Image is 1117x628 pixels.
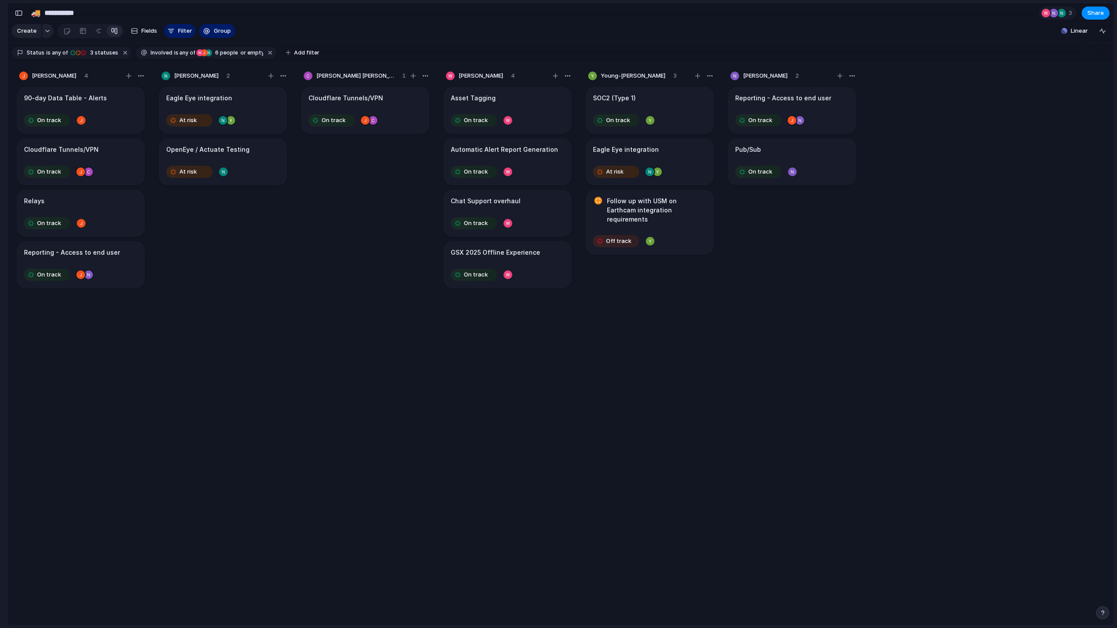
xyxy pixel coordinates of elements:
span: On track [37,270,61,279]
div: Eagle Eye integrationAt risk [586,138,714,185]
button: Add filter [281,47,325,59]
div: Follow up with USM on Earthcam integration requirementsOff track [586,190,714,255]
span: 4 [84,72,88,80]
h1: 90-day Data Table - Alerts [24,93,107,103]
div: OpenEye / Actuate TestingAt risk [159,138,287,185]
button: On track [22,268,72,282]
button: Off track [591,234,641,248]
h1: Follow up with USM on Earthcam integration requirements [607,196,706,224]
h1: Eagle Eye integration [593,145,659,154]
div: 90-day Data Table - AlertsOn track [17,87,145,134]
span: 3 [1069,9,1075,17]
span: On track [748,167,772,176]
span: Off track [606,237,631,246]
span: At risk [179,116,197,125]
div: Asset TaggingOn track [443,87,572,134]
button: On track [733,113,784,127]
div: Eagle Eye integrationAt risk [159,87,287,134]
button: On track [22,165,72,179]
button: At risk [164,165,215,179]
span: [PERSON_NAME] [32,72,76,80]
h1: Pub/Sub [735,145,761,154]
div: GSX 2025 Offline ExperienceOn track [443,241,572,288]
button: At risk [164,113,215,127]
span: any of [51,49,68,57]
button: On track [449,165,499,179]
h1: Reporting - Access to end user [24,248,120,257]
div: Chat Support overhaulOn track [443,190,572,237]
button: Share [1082,7,1110,20]
span: people [212,49,238,57]
div: Cloudflare Tunnels/VPNOn track [301,87,429,134]
button: On track [449,216,499,230]
button: Create [12,24,41,38]
span: 2 [795,72,799,80]
span: On track [464,167,488,176]
h1: Cloudflare Tunnels/VPN [24,145,99,154]
span: [PERSON_NAME] [743,72,788,80]
span: At risk [179,167,197,176]
h1: Reporting - Access to end user [735,93,831,103]
button: On track [591,113,641,127]
span: is [174,49,178,57]
div: SOC2 (Type 1)On track [586,87,714,134]
span: On track [748,116,772,125]
h1: GSX 2025 Offline Experience [451,248,540,257]
span: On track [464,270,488,279]
span: is [46,49,51,57]
span: On track [464,116,488,125]
div: Reporting - Access to end userOn track [728,87,856,134]
span: Linear [1071,27,1088,35]
button: Group [199,24,235,38]
span: On track [37,219,61,228]
button: On track [449,113,499,127]
h1: Relays [24,196,45,206]
h1: Chat Support overhaul [451,196,521,206]
button: Linear [1058,24,1091,38]
button: isany of [172,48,197,58]
span: Group [214,27,231,35]
h1: Cloudflare Tunnels/VPN [308,93,383,103]
span: or empty [239,49,263,57]
span: On track [464,219,488,228]
div: Automatic Alert Report GenerationOn track [443,138,572,185]
div: 🚚 [31,7,41,19]
span: On track [37,167,61,176]
button: On track [449,268,499,282]
span: 1 [402,72,406,80]
span: statuses [88,49,118,57]
span: 4 [511,72,515,80]
div: RelaysOn track [17,190,145,237]
button: On track [733,165,784,179]
div: Cloudflare Tunnels/VPNOn track [17,138,145,185]
span: Young-[PERSON_NAME] [601,72,665,80]
div: Reporting - Access to end userOn track [17,241,145,288]
button: Fields [127,24,161,38]
span: 2 [226,72,230,80]
span: any of [178,49,195,57]
span: [PERSON_NAME] [174,72,219,80]
button: 🚚 [29,6,43,20]
span: Share [1087,9,1104,17]
span: [PERSON_NAME] [PERSON_NAME] [316,72,394,80]
span: On track [606,116,630,125]
span: [PERSON_NAME] [459,72,503,80]
span: Filter [178,27,192,35]
span: On track [37,116,61,125]
span: Add filter [294,49,319,57]
button: isany of [45,48,69,58]
button: On track [22,113,72,127]
h1: Automatic Alert Report Generation [451,145,558,154]
h1: Asset Tagging [451,93,496,103]
button: Filter [164,24,195,38]
span: Involved [151,49,172,57]
div: Pub/SubOn track [728,138,856,185]
button: 6 peopleor empty [196,48,265,58]
span: At risk [606,167,624,176]
span: On track [322,116,346,125]
span: Create [17,27,37,35]
button: 3 statuses [69,48,120,58]
h1: OpenEye / Actuate Testing [166,145,250,154]
h1: SOC2 (Type 1) [593,93,636,103]
h1: Eagle Eye integration [166,93,232,103]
